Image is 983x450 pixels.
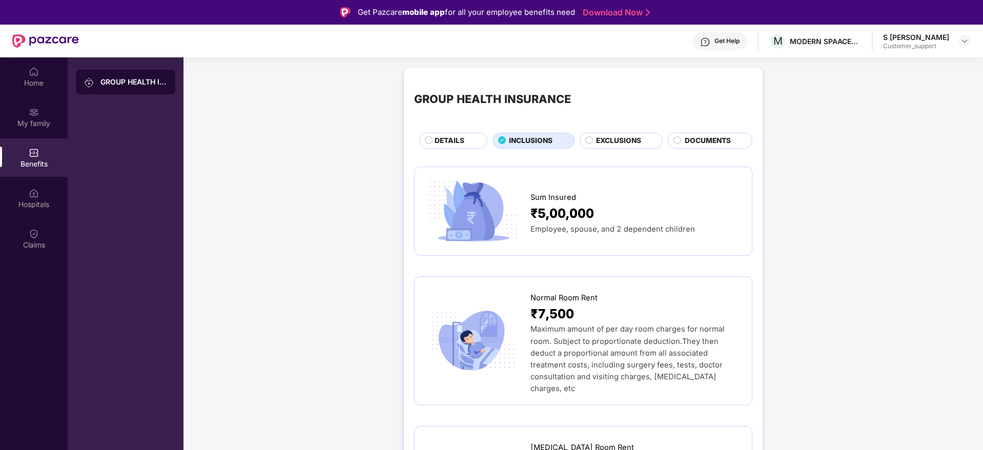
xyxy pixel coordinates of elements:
[596,135,641,147] span: EXCLUSIONS
[530,224,695,234] span: Employee, spouse, and 2 dependent children
[883,42,949,50] div: Customer_support
[425,177,522,245] img: icon
[530,304,574,324] span: ₹7,500
[714,37,740,45] div: Get Help
[583,7,647,18] a: Download Now
[530,292,598,304] span: Normal Room Rent
[646,7,650,18] img: Stroke
[29,188,39,198] img: svg+xml;base64,PHN2ZyBpZD0iSG9zcGl0YWxzIiB4bWxucz0iaHR0cDovL3d3dy53My5vcmcvMjAwMC9zdmciIHdpZHRoPS...
[414,90,571,108] div: GROUP HEALTH INSURANCE
[100,77,167,87] div: GROUP HEALTH INSURANCE
[29,67,39,77] img: svg+xml;base64,PHN2ZyBpZD0iSG9tZSIgeG1sbnM9Imh0dHA6Ly93d3cudzMub3JnLzIwMDAvc3ZnIiB3aWR0aD0iMjAiIG...
[700,37,710,47] img: svg+xml;base64,PHN2ZyBpZD0iSGVscC0zMngzMiIgeG1sbnM9Imh0dHA6Ly93d3cudzMub3JnLzIwMDAvc3ZnIiB3aWR0aD...
[530,192,576,203] span: Sum Insured
[402,7,445,17] strong: mobile app
[685,135,731,147] span: DOCUMENTS
[435,135,464,147] span: DETAILS
[960,37,969,45] img: svg+xml;base64,PHN2ZyBpZD0iRHJvcGRvd24tMzJ4MzIiIHhtbG5zPSJodHRwOi8vd3d3LnczLm9yZy8yMDAwL3N2ZyIgd2...
[12,34,79,48] img: New Pazcare Logo
[29,107,39,117] img: svg+xml;base64,PHN2ZyB3aWR0aD0iMjAiIGhlaWdodD0iMjAiIHZpZXdCb3g9IjAgMCAyMCAyMCIgZmlsbD0ibm9uZSIgeG...
[530,203,594,223] span: ₹5,00,000
[29,148,39,158] img: svg+xml;base64,PHN2ZyBpZD0iQmVuZWZpdHMiIHhtbG5zPSJodHRwOi8vd3d3LnczLm9yZy8yMDAwL3N2ZyIgd2lkdGg9Ij...
[84,77,94,88] img: svg+xml;base64,PHN2ZyB3aWR0aD0iMjAiIGhlaWdodD0iMjAiIHZpZXdCb3g9IjAgMCAyMCAyMCIgZmlsbD0ibm9uZSIgeG...
[883,32,949,42] div: S [PERSON_NAME]
[425,307,522,375] img: icon
[340,7,351,17] img: Logo
[530,324,725,393] span: Maximum amount of per day room charges for normal room. Subject to proportionate deduction.They t...
[29,229,39,239] img: svg+xml;base64,PHN2ZyBpZD0iQ2xhaW0iIHhtbG5zPSJodHRwOi8vd3d3LnczLm9yZy8yMDAwL3N2ZyIgd2lkdGg9IjIwIi...
[358,6,575,18] div: Get Pazcare for all your employee benefits need
[509,135,552,147] span: INCLUSIONS
[790,36,862,46] div: MODERN SPAACES VENTURES
[773,35,783,47] span: M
